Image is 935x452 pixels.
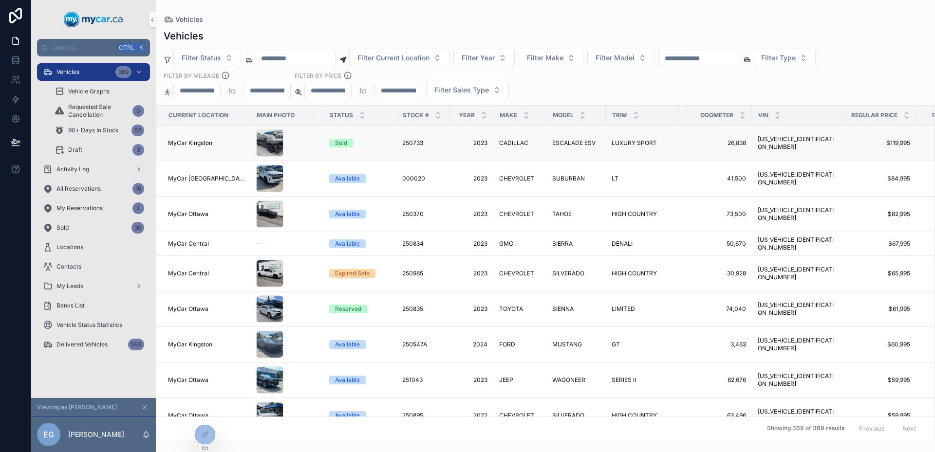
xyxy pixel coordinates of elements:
a: LIMITED [612,305,673,313]
div: Available [335,210,360,218]
button: Select Button [519,49,583,67]
a: GMC [499,240,541,248]
a: [US_VEHICLE_IDENTIFICATION_NUMBER] [758,301,837,317]
span: -- [256,240,262,248]
span: 250370 [402,210,424,218]
span: MUSTANG [552,341,582,348]
a: Delivered Vehicles583 [37,336,150,353]
a: HIGH COUNTRY [612,210,673,218]
a: 41,500 [685,175,746,182]
span: 2023 [456,139,487,147]
span: SILVERADO [552,412,584,419]
a: $59,995 [849,412,910,419]
span: K [137,44,145,52]
a: FORD [499,341,541,348]
span: VIN [758,111,768,119]
span: Status [330,111,353,119]
span: MyCar Ottawa [168,412,208,419]
span: MyCar Ottawa [168,305,208,313]
a: SIERRA [552,240,600,248]
a: My Leads [37,277,150,295]
a: 250895 [402,412,444,419]
span: LIMITED [612,305,635,313]
span: Vehicles [56,68,79,76]
span: MyCar Ottawa [168,210,208,218]
a: Vehicles369 [37,63,150,81]
a: MyCar Ottawa [168,376,244,384]
a: 2023 [456,175,487,182]
a: MyCar [GEOGRAPHIC_DATA] [168,175,244,182]
div: 369 [115,66,131,78]
span: CHEVROLET [499,175,534,182]
span: CHEVROLET [499,210,534,218]
span: [US_VEHICLE_IDENTIFICATION_NUMBER] [758,135,837,151]
a: Activity Log [37,161,150,178]
a: LT [612,175,673,182]
span: Main Photo [257,111,295,119]
a: 251043 [402,376,444,384]
span: MyCar Ottawa [168,376,208,384]
span: $65,995 [849,270,910,277]
a: MUSTANG [552,341,600,348]
span: Odometer [700,111,733,119]
div: Available [335,340,360,349]
span: 250835 [402,305,423,313]
span: [US_VEHICLE_IDENTIFICATION_NUMBER] [758,206,837,222]
button: Select Button [426,81,509,99]
span: 000020 [402,175,425,182]
span: $82,995 [849,210,910,218]
span: 2023 [456,270,487,277]
span: 250895 [402,412,423,419]
a: 50,670 [685,240,746,248]
span: 90+ Days In Stock [68,127,119,134]
span: Draft [68,146,82,154]
button: Jump to...CtrlK [37,39,150,56]
a: 74,040 [685,305,746,313]
a: Available [329,239,391,248]
a: Available [329,340,391,349]
span: Ctrl [118,43,135,53]
div: scrollable content [31,56,156,366]
div: 36 [131,222,144,234]
span: Year [459,111,475,119]
span: My Reservations [56,204,103,212]
a: Available [329,210,391,218]
div: 16 [132,183,144,195]
span: 250733 [402,139,423,147]
a: -- [256,240,318,248]
span: [US_VEHICLE_IDENTIFICATION_NUMBER] [758,372,837,388]
span: Filter Make [527,53,563,63]
a: CHEVROLET [499,210,541,218]
span: MyCar Central [168,270,209,277]
span: LUXURY SPORT [612,139,657,147]
a: 26,838 [685,139,746,147]
a: CHEVROLET [499,175,541,182]
span: [US_VEHICLE_IDENTIFICATION_NUMBER] [758,171,837,186]
span: 250834 [402,240,424,248]
span: [US_VEHICLE_IDENTIFICATION_NUMBER] [758,408,837,423]
span: 250547A [402,341,427,348]
a: 2023 [456,210,487,218]
a: MyCar Ottawa [168,305,244,313]
span: CHEVROLET [499,412,534,419]
a: HIGH COUNTRY [612,412,673,419]
a: 2024 [456,341,487,348]
a: Available [329,376,391,384]
a: TOYOTA [499,305,541,313]
span: Model [553,111,574,119]
span: $61,995 [849,305,910,313]
a: WAGONEER [552,376,600,384]
span: CADILLAC [499,139,528,147]
div: 0 [132,105,144,117]
a: 82,676 [685,376,746,384]
span: Activity Log [56,165,89,173]
div: Sold [335,139,347,147]
a: Banks List [37,297,150,314]
a: 30,928 [685,270,746,277]
p: [PERSON_NAME] [68,430,124,439]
